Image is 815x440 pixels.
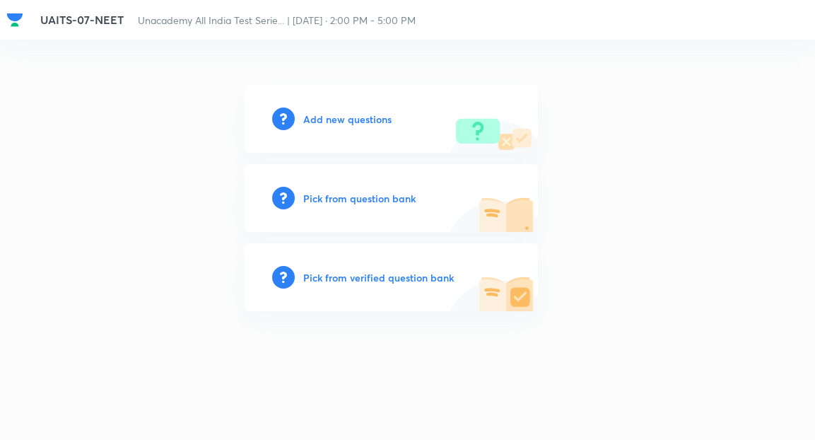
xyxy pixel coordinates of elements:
img: Company Logo [6,11,23,28]
h6: Add new questions [303,112,392,127]
h6: Pick from verified question bank [303,270,454,285]
span: UAITS-07-NEET [40,12,124,27]
a: Company Logo [6,11,29,28]
span: Unacademy All India Test Serie... | [DATE] · 2:00 PM - 5:00 PM [138,13,416,27]
h6: Pick from question bank [303,191,416,206]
